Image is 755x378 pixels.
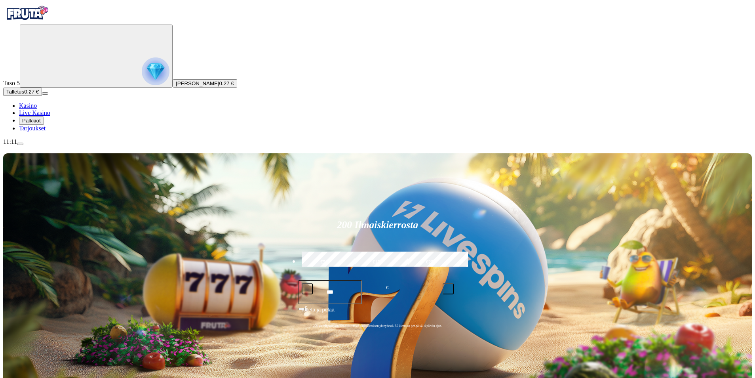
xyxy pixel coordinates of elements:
[19,102,37,109] a: Kasino
[3,138,17,145] span: 11:11
[3,102,752,132] nav: Main menu
[19,109,50,116] a: Live Kasino
[19,125,46,132] a: Tarjoukset
[301,306,335,320] span: Talleta ja pelaa
[173,79,237,88] button: [PERSON_NAME]0.27 €
[299,305,457,321] button: Talleta ja pelaa
[305,305,307,310] span: €
[386,284,388,292] span: €
[302,283,313,294] button: minus icon
[42,92,48,95] button: menu
[3,80,20,86] span: Taso 5
[20,25,173,88] button: reward progress
[219,80,234,86] span: 0.27 €
[3,3,51,23] img: Fruta
[19,116,44,125] button: Palkkiot
[300,250,349,273] label: €50
[6,89,24,95] span: Talletus
[3,3,752,132] nav: Primary
[24,89,39,95] span: 0.27 €
[3,17,51,24] a: Fruta
[3,88,42,96] button: Talletusplus icon0.27 €
[406,250,455,273] label: €250
[17,143,23,145] button: menu
[353,250,402,273] label: €150
[176,80,219,86] span: [PERSON_NAME]
[443,283,454,294] button: plus icon
[142,57,169,85] img: reward progress
[22,118,41,124] span: Palkkiot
